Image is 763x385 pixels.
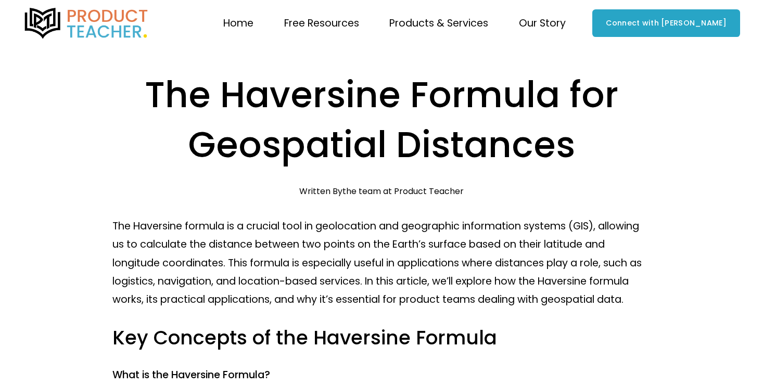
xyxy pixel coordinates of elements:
a: Home [223,13,253,33]
h1: The Haversine Formula for Geospatial Distances [112,70,651,170]
span: Our Story [519,14,566,32]
div: Written By [299,186,464,196]
span: Products & Services [389,14,488,32]
a: folder dropdown [519,13,566,33]
a: folder dropdown [284,13,359,33]
h3: Key Concepts of the Haversine Formula [112,325,651,351]
img: Product Teacher [23,8,150,39]
a: folder dropdown [389,13,488,33]
a: the team at Product Teacher [342,185,464,197]
p: The Haversine formula is a crucial tool in geolocation and geographic information systems (GIS), ... [112,217,651,309]
h4: What is the Haversine Formula? [112,368,651,382]
span: Free Resources [284,14,359,32]
a: Connect with [PERSON_NAME] [592,9,740,36]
